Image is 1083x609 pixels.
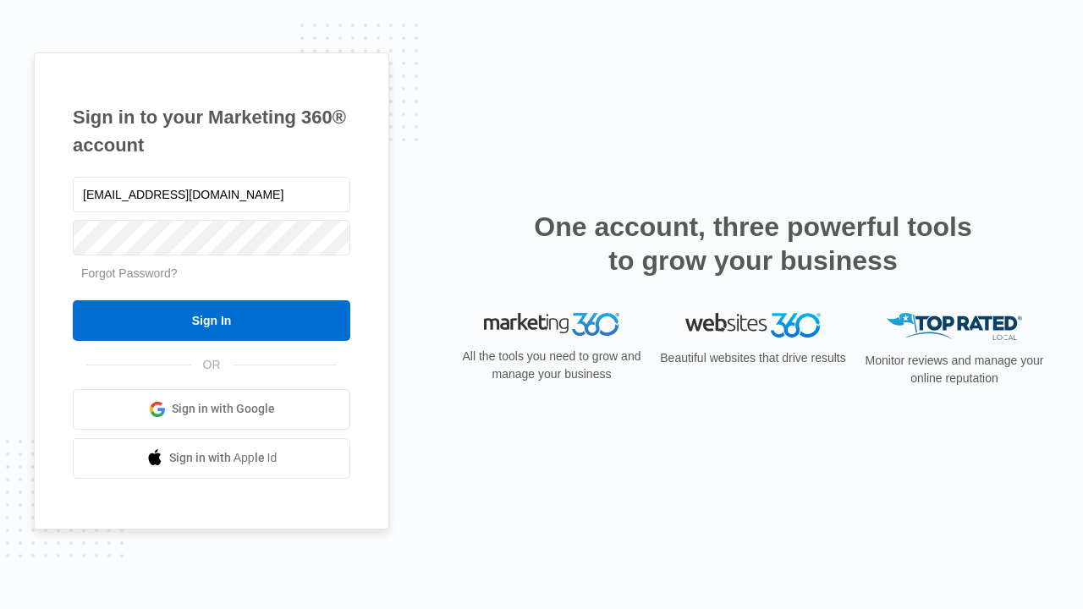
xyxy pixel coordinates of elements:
[81,266,178,280] a: Forgot Password?
[73,438,350,479] a: Sign in with Apple Id
[172,400,275,418] span: Sign in with Google
[860,352,1049,387] p: Monitor reviews and manage your online reputation
[169,449,278,467] span: Sign in with Apple Id
[191,356,233,374] span: OR
[529,210,977,277] h2: One account, three powerful tools to grow your business
[73,177,350,212] input: Email
[685,313,821,337] img: Websites 360
[484,313,619,337] img: Marketing 360
[457,348,646,383] p: All the tools you need to grow and manage your business
[73,103,350,159] h1: Sign in to your Marketing 360® account
[73,389,350,430] a: Sign in with Google
[73,300,350,341] input: Sign In
[658,349,848,367] p: Beautiful websites that drive results
[887,313,1022,341] img: Top Rated Local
